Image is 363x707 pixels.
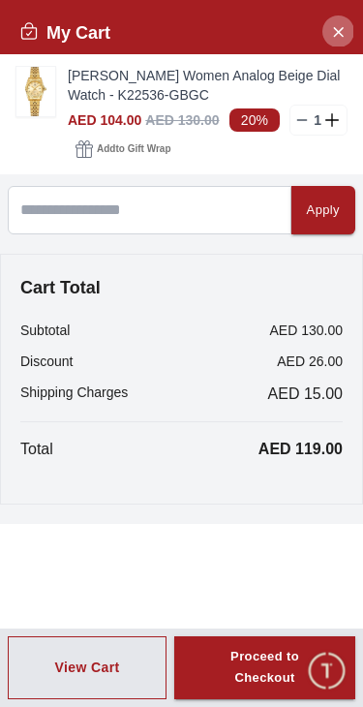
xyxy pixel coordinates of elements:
[68,66,348,105] a: [PERSON_NAME] Women Analog Beige Dial Watch - K22536-GBGC
[68,112,141,128] span: AED 104.00
[270,321,344,340] p: AED 130.00
[174,636,355,700] button: Proceed to Checkout
[54,658,119,677] div: View Cart
[8,636,166,700] button: View Cart
[322,15,353,46] button: Close Account
[20,383,128,406] p: Shipping Charges
[20,438,53,461] p: Total
[277,352,343,371] p: AED 26.00
[307,200,340,222] div: Apply
[310,110,325,130] p: 1
[315,10,353,48] em: Minimize
[268,383,343,406] span: AED 15.00
[69,682,108,697] span: Home
[2,639,176,704] div: Home
[19,19,110,46] h2: My Cart
[306,650,348,692] div: Chat Widget
[68,136,178,163] button: Addto Gift Wrap
[16,67,55,116] img: ...
[209,646,320,691] div: Proceed to Checkout
[229,108,280,132] span: 20%
[291,186,355,234] button: Apply
[20,274,343,301] h4: Cart Total
[258,438,343,461] p: AED 119.00
[97,139,170,159] span: Add to Gift Wrap
[20,352,73,371] p: Discount
[20,321,70,340] p: Subtotal
[145,112,219,128] span: AED 130.00
[180,639,362,704] div: Conversation
[226,682,315,697] span: Conversation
